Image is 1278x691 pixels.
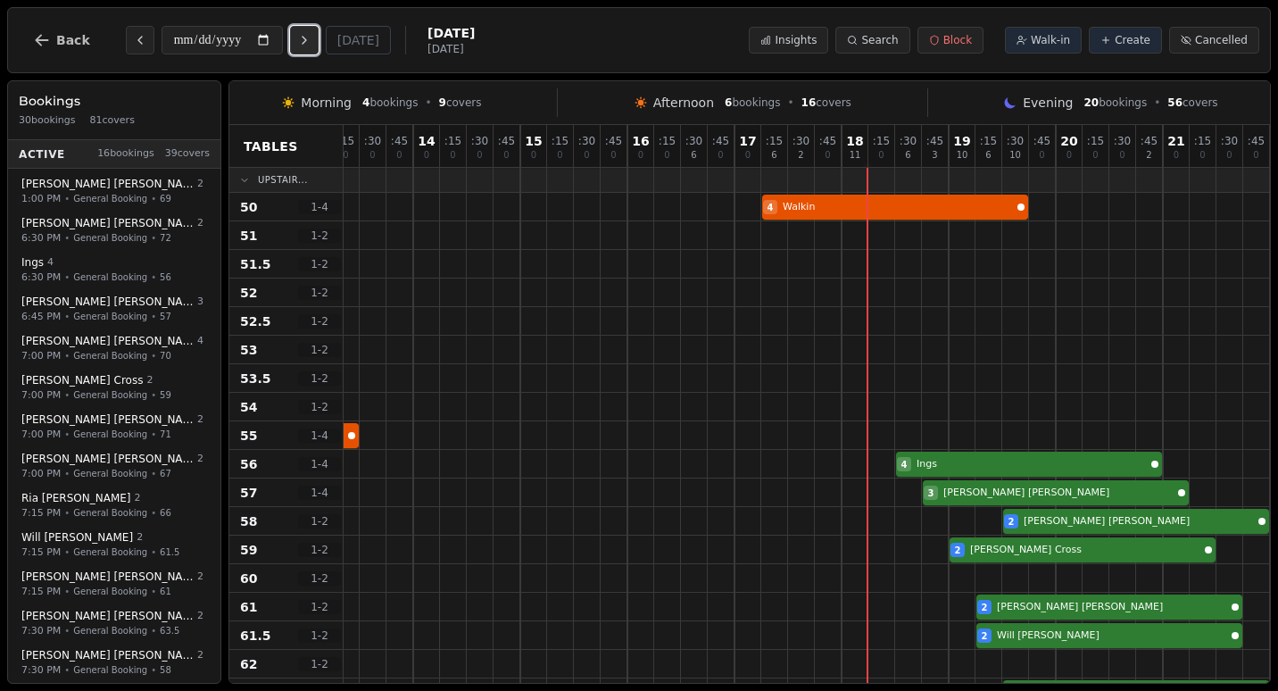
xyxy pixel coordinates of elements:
[258,173,308,187] span: Upstair...
[525,135,542,147] span: 15
[768,201,774,214] span: 4
[240,370,271,387] span: 53.5
[21,570,194,584] span: [PERSON_NAME] [PERSON_NAME]
[64,585,70,598] span: •
[73,585,147,598] span: General Booking
[850,151,861,160] span: 11
[970,543,1201,558] span: [PERSON_NAME] Cross
[1009,151,1021,160] span: 10
[861,33,898,47] span: Search
[953,135,970,147] span: 19
[73,624,147,637] span: General Booking
[298,400,341,414] span: 1 - 2
[160,271,171,284] span: 56
[21,387,61,403] span: 7:00 PM
[21,491,131,505] span: Ria [PERSON_NAME]
[21,452,194,466] span: [PERSON_NAME] [PERSON_NAME]
[298,457,341,471] span: 1 - 4
[632,135,649,147] span: 16
[12,171,217,212] button: [PERSON_NAME] [PERSON_NAME]21:00 PM•General Booking•69
[685,136,702,146] span: : 30
[427,42,475,56] span: [DATE]
[298,629,341,643] span: 1 - 2
[197,334,203,349] span: 4
[160,192,171,205] span: 69
[240,541,257,559] span: 59
[664,151,669,160] span: 0
[240,598,257,616] span: 61
[364,136,381,146] span: : 30
[917,457,1148,472] span: Ings
[19,146,65,161] span: Active
[900,136,917,146] span: : 30
[531,151,536,160] span: 0
[425,96,431,110] span: •
[1141,136,1158,146] span: : 45
[197,412,203,428] span: 2
[73,349,147,362] span: General Booking
[73,545,147,559] span: General Booking
[21,412,194,427] span: [PERSON_NAME] [PERSON_NAME]
[326,26,391,54] button: [DATE]
[21,177,194,191] span: [PERSON_NAME] [PERSON_NAME]
[878,151,884,160] span: 0
[712,136,729,146] span: : 45
[926,136,943,146] span: : 45
[396,151,402,160] span: 0
[298,371,341,386] span: 1 - 2
[798,151,803,160] span: 2
[997,629,1228,644] span: Will [PERSON_NAME]
[638,151,643,160] span: 0
[1154,96,1160,110] span: •
[151,349,156,362] span: •
[771,151,776,160] span: 6
[362,96,418,110] span: bookings
[146,373,153,388] span: 2
[1146,151,1151,160] span: 2
[64,663,70,677] span: •
[137,530,143,545] span: 2
[64,349,70,362] span: •
[12,210,217,252] button: [PERSON_NAME] [PERSON_NAME]26:30 PM•General Booking•72
[439,96,482,110] span: covers
[240,655,257,673] span: 62
[197,609,203,624] span: 2
[151,388,156,402] span: •
[151,310,156,323] span: •
[12,367,217,409] button: [PERSON_NAME] Cross27:00 PM•General Booking•59
[21,609,194,623] span: [PERSON_NAME] [PERSON_NAME]
[503,151,509,160] span: 0
[775,33,817,47] span: Insights
[298,486,341,500] span: 1 - 4
[97,146,154,162] span: 16 bookings
[819,136,836,146] span: : 45
[498,136,515,146] span: : 45
[982,601,988,614] span: 2
[552,136,568,146] span: : 15
[982,629,988,643] span: 2
[787,96,793,110] span: •
[160,349,171,362] span: 70
[240,341,257,359] span: 53
[90,113,135,129] span: 81 covers
[19,19,104,62] button: Back
[151,231,156,245] span: •
[197,570,203,585] span: 2
[21,427,61,442] span: 7:00 PM
[21,505,61,520] span: 7:15 PM
[21,466,61,481] span: 7:00 PM
[298,257,341,271] span: 1 - 2
[12,445,217,487] button: [PERSON_NAME] [PERSON_NAME]27:00 PM•General Booking•67
[1089,27,1162,54] button: Create
[985,151,991,160] span: 6
[298,286,341,300] span: 1 - 2
[64,271,70,284] span: •
[240,455,257,473] span: 56
[1199,151,1205,160] span: 0
[1060,135,1077,147] span: 20
[605,136,622,146] span: : 45
[928,487,934,500] span: 3
[12,563,217,605] button: [PERSON_NAME] [PERSON_NAME]27:15 PM•General Booking•61
[343,151,348,160] span: 0
[298,429,341,443] span: 1 - 4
